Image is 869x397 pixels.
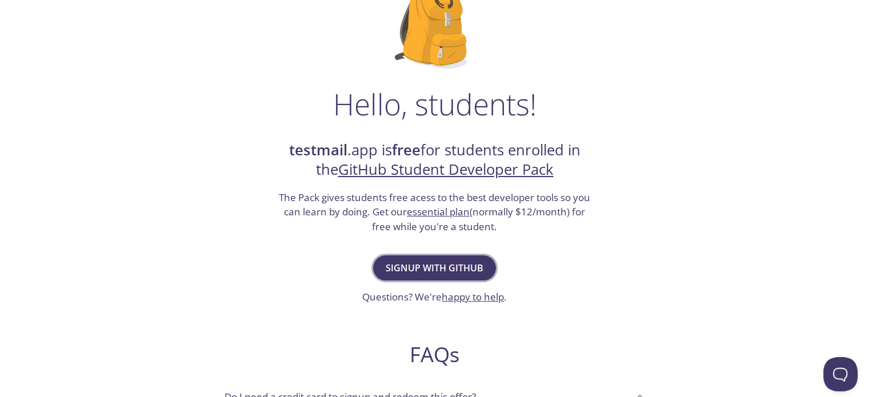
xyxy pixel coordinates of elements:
strong: free [392,140,421,160]
iframe: Help Scout Beacon - Open [823,357,858,391]
a: GitHub Student Developer Pack [338,159,554,179]
h2: FAQs [215,342,654,367]
h3: The Pack gives students free acess to the best developer tools so you can learn by doing. Get our... [278,190,592,234]
button: Signup with GitHub [373,255,496,280]
h1: Hello, students! [333,87,536,121]
h3: Questions? We're . [362,290,507,304]
h2: .app is for students enrolled in the [278,141,592,180]
a: happy to help [442,290,504,303]
span: Signup with GitHub [386,260,483,276]
a: essential plan [407,205,470,218]
strong: testmail [289,140,347,160]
